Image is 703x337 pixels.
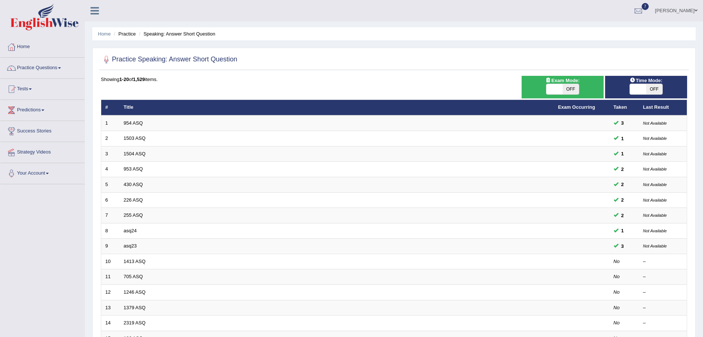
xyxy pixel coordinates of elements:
div: – [643,289,683,296]
small: Not Available [643,136,667,141]
span: OFF [646,84,662,94]
a: Your Account [0,163,85,182]
td: 10 [101,254,120,269]
small: Not Available [643,167,667,171]
a: Tests [0,79,85,97]
span: You can still take this question [618,135,627,142]
span: OFF [563,84,579,94]
small: Not Available [643,244,667,248]
th: Title [120,100,554,115]
em: No [614,320,620,326]
a: 430 ASQ [124,182,143,187]
td: 3 [101,146,120,162]
a: 705 ASQ [124,274,143,279]
a: 226 ASQ [124,197,143,203]
a: Success Stories [0,121,85,139]
small: Not Available [643,121,667,125]
a: 954 ASQ [124,120,143,126]
small: Not Available [643,198,667,202]
div: Show exams occurring in exams [522,76,604,98]
td: 11 [101,269,120,285]
span: You can still take this question [618,165,627,173]
div: – [643,320,683,327]
a: asq23 [124,243,137,249]
a: 953 ASQ [124,166,143,172]
th: # [101,100,120,115]
a: Strategy Videos [0,142,85,161]
td: 14 [101,316,120,331]
td: 8 [101,223,120,239]
span: Exam Mode: [543,77,583,84]
li: Speaking: Answer Short Question [137,30,215,37]
th: Taken [610,100,639,115]
em: No [614,289,620,295]
a: 1246 ASQ [124,289,146,295]
em: No [614,305,620,310]
span: Time Mode: [627,77,665,84]
a: 1504 ASQ [124,151,146,156]
td: 4 [101,162,120,177]
b: 1-20 [119,77,129,82]
em: No [614,274,620,279]
b: 1,529 [133,77,145,82]
a: 255 ASQ [124,212,143,218]
span: You can still take this question [618,150,627,158]
a: 2319 ASQ [124,320,146,326]
small: Not Available [643,229,667,233]
span: 7 [642,3,649,10]
span: You can still take this question [618,181,627,188]
div: Showing of items. [101,76,687,83]
span: You can still take this question [618,242,627,250]
a: Exam Occurring [558,104,595,110]
a: Home [0,37,85,55]
div: – [643,258,683,265]
span: You can still take this question [618,227,627,235]
td: 5 [101,177,120,193]
a: Predictions [0,100,85,118]
small: Not Available [643,152,667,156]
td: 6 [101,192,120,208]
td: 12 [101,284,120,300]
td: 1 [101,115,120,131]
div: – [643,304,683,311]
a: Practice Questions [0,58,85,76]
a: 1413 ASQ [124,259,146,264]
a: 1503 ASQ [124,135,146,141]
li: Practice [112,30,136,37]
h2: Practice Speaking: Answer Short Question [101,54,237,65]
small: Not Available [643,213,667,218]
td: 13 [101,300,120,316]
div: – [643,273,683,280]
td: 7 [101,208,120,223]
span: You can still take this question [618,212,627,219]
td: 2 [101,131,120,146]
a: asq24 [124,228,137,233]
span: You can still take this question [618,119,627,127]
span: You can still take this question [618,196,627,204]
th: Last Result [639,100,687,115]
a: Home [98,31,111,37]
a: 1379 ASQ [124,305,146,310]
td: 9 [101,239,120,254]
small: Not Available [643,182,667,187]
em: No [614,259,620,264]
